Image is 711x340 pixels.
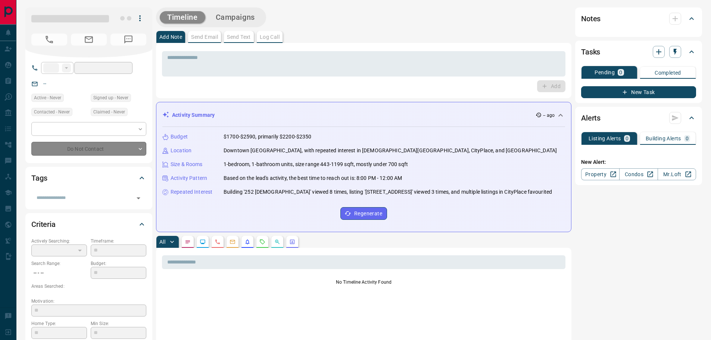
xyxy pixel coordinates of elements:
[160,11,205,24] button: Timeline
[171,147,191,155] p: Location
[31,320,87,327] p: Home Type:
[686,136,689,141] p: 0
[91,320,146,327] p: Min Size:
[543,112,555,119] p: -- ago
[581,13,601,25] h2: Notes
[133,193,144,203] button: Open
[581,168,620,180] a: Property
[171,133,188,141] p: Budget
[626,136,629,141] p: 0
[93,94,128,102] span: Signed up - Never
[658,168,696,180] a: Mr.Loft
[34,108,70,116] span: Contacted - Never
[581,43,696,61] div: Tasks
[581,46,600,58] h2: Tasks
[110,34,146,46] span: No Number
[31,172,47,184] h2: Tags
[31,215,146,233] div: Criteria
[230,239,236,245] svg: Emails
[162,279,565,286] p: No Timeline Activity Found
[31,283,146,290] p: Areas Searched:
[31,142,146,156] div: Do Not Contact
[162,108,565,122] div: Activity Summary-- ago
[185,239,191,245] svg: Notes
[31,238,87,244] p: Actively Searching:
[224,188,552,196] p: Building '252 [DEMOGRAPHIC_DATA]' viewed 8 times, listing '[STREET_ADDRESS]' viewed 3 times, and ...
[31,169,146,187] div: Tags
[340,207,387,220] button: Regenerate
[289,239,295,245] svg: Agent Actions
[215,239,221,245] svg: Calls
[31,218,56,230] h2: Criteria
[31,260,87,267] p: Search Range:
[93,108,125,116] span: Claimed - Never
[159,34,182,40] p: Add Note
[200,239,206,245] svg: Lead Browsing Activity
[581,158,696,166] p: New Alert:
[619,168,658,180] a: Condos
[581,112,601,124] h2: Alerts
[224,147,557,155] p: Downtown [GEOGRAPHIC_DATA], with repeated interest in [DEMOGRAPHIC_DATA][GEOGRAPHIC_DATA], CityPl...
[172,111,215,119] p: Activity Summary
[91,260,146,267] p: Budget:
[171,160,203,168] p: Size & Rooms
[274,239,280,245] svg: Opportunities
[581,10,696,28] div: Notes
[224,133,311,141] p: $1700-$2590, primarily $2200-$2350
[171,174,207,182] p: Activity Pattern
[244,239,250,245] svg: Listing Alerts
[589,136,621,141] p: Listing Alerts
[595,70,615,75] p: Pending
[224,160,408,168] p: 1-bedroom, 1-bathroom units, size range 443-1199 sqft, mostly under 700 sqft
[619,70,622,75] p: 0
[43,81,46,87] a: --
[208,11,262,24] button: Campaigns
[31,298,146,305] p: Motivation:
[171,188,212,196] p: Repeated Interest
[581,109,696,127] div: Alerts
[71,34,107,46] span: No Email
[646,136,681,141] p: Building Alerts
[224,174,402,182] p: Based on the lead's activity, the best time to reach out is: 8:00 PM - 12:00 AM
[581,86,696,98] button: New Task
[31,267,87,279] p: -- - --
[31,34,67,46] span: No Number
[655,70,681,75] p: Completed
[159,239,165,244] p: All
[91,238,146,244] p: Timeframe:
[259,239,265,245] svg: Requests
[34,94,61,102] span: Active - Never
